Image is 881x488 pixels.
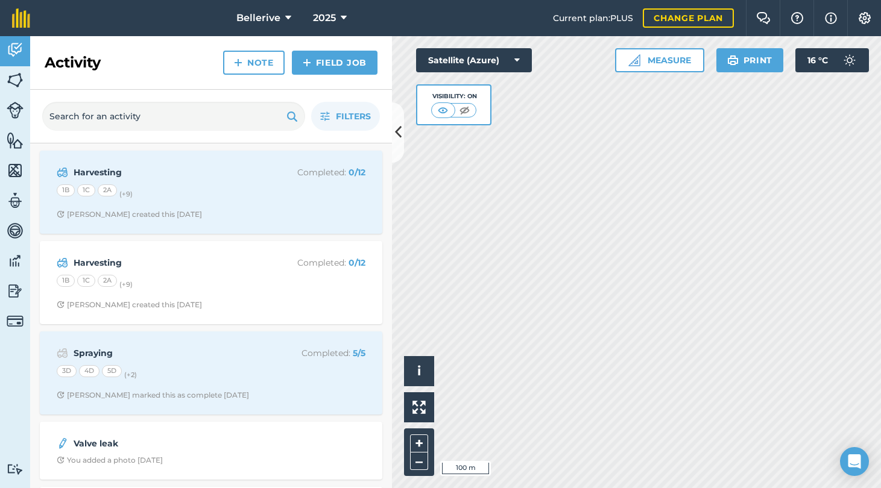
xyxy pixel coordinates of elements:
[12,8,30,28] img: fieldmargin Logo
[311,102,380,131] button: Filters
[119,190,133,198] small: (+ 9 )
[119,280,133,289] small: (+ 9 )
[286,109,298,124] img: svg+xml;base64,PHN2ZyB4bWxucz0iaHR0cDovL3d3dy53My5vcmcvMjAwMC9zdmciIHdpZHRoPSIxOSIgaGVpZ2h0PSIyNC...
[57,165,68,180] img: svg+xml;base64,PD94bWwgdmVyc2lvbj0iMS4wIiBlbmNvZGluZz0idXRmLTgiPz4KPCEtLSBHZW5lcmF0b3I6IEFkb2JlIE...
[57,365,77,377] div: 3D
[234,55,242,70] img: svg+xml;base64,PHN2ZyB4bWxucz0iaHR0cDovL3d3dy53My5vcmcvMjAwMC9zdmciIHdpZHRoPSIxNCIgaGVpZ2h0PSIyNC...
[7,222,24,240] img: svg+xml;base64,PD94bWwgdmVyc2lvbj0iMS4wIiBlbmNvZGluZz0idXRmLTgiPz4KPCEtLSBHZW5lcmF0b3I6IEFkb2JlIE...
[57,300,202,310] div: [PERSON_NAME] created this [DATE]
[57,255,68,270] img: svg+xml;base64,PD94bWwgdmVyc2lvbj0iMS4wIiBlbmNvZGluZz0idXRmLTgiPz4KPCEtLSBHZW5lcmF0b3I6IEFkb2JlIE...
[435,104,450,116] img: svg+xml;base64,PHN2ZyB4bWxucz0iaHR0cDovL3d3dy53My5vcmcvMjAwMC9zdmciIHdpZHRoPSI1MCIgaGVpZ2h0PSI0MC...
[270,166,365,179] p: Completed :
[7,282,24,300] img: svg+xml;base64,PD94bWwgdmVyc2lvbj0iMS4wIiBlbmNvZGluZz0idXRmLTgiPz4KPCEtLSBHZW5lcmF0b3I6IEFkb2JlIE...
[336,110,371,123] span: Filters
[412,401,426,414] img: Four arrows, one pointing top left, one top right, one bottom right and the last bottom left
[7,161,24,180] img: svg+xml;base64,PHN2ZyB4bWxucz0iaHR0cDovL3d3dy53My5vcmcvMjAwMC9zdmciIHdpZHRoPSI1NiIgaGVpZ2h0PSI2MC...
[7,192,24,210] img: svg+xml;base64,PD94bWwgdmVyc2lvbj0iMS4wIiBlbmNvZGluZz0idXRmLTgiPz4KPCEtLSBHZW5lcmF0b3I6IEFkb2JlIE...
[404,356,434,386] button: i
[7,313,24,330] img: svg+xml;base64,PD94bWwgdmVyc2lvbj0iMS4wIiBlbmNvZGluZz0idXRmLTgiPz4KPCEtLSBHZW5lcmF0b3I6IEFkb2JlIE...
[98,184,117,196] div: 2A
[727,53,739,67] img: svg+xml;base64,PHN2ZyB4bWxucz0iaHR0cDovL3d3dy53My5vcmcvMjAwMC9zdmciIHdpZHRoPSIxOSIgaGVpZ2h0PSIyNC...
[57,455,163,465] div: You added a photo [DATE]
[47,429,375,472] a: Valve leakClock with arrow pointing clockwiseYou added a photo [DATE]
[47,248,375,317] a: HarvestingCompleted: 0/121B1C2A(+9)Clock with arrow pointing clockwise[PERSON_NAME] created this ...
[74,166,265,179] strong: Harvesting
[102,365,122,377] div: 5D
[553,11,633,25] span: Current plan : PLUS
[57,390,249,400] div: [PERSON_NAME] marked this as complete [DATE]
[57,456,65,464] img: Clock with arrow pointing clockwise
[57,210,65,218] img: Clock with arrow pointing clockwise
[840,447,869,476] div: Open Intercom Messenger
[628,54,640,66] img: Ruler icon
[7,131,24,149] img: svg+xml;base64,PHN2ZyB4bWxucz0iaHR0cDovL3d3dy53My5vcmcvMjAwMC9zdmciIHdpZHRoPSI1NiIgaGVpZ2h0PSI2MC...
[838,48,862,72] img: svg+xml;base64,PD94bWwgdmVyc2lvbj0iMS4wIiBlbmNvZGluZz0idXRmLTgiPz4KPCEtLSBHZW5lcmF0b3I6IEFkb2JlIE...
[410,452,428,470] button: –
[270,346,365,360] p: Completed :
[47,158,375,227] a: HarvestingCompleted: 0/121B1C2A(+9)Clock with arrow pointing clockwise[PERSON_NAME] created this ...
[57,391,65,399] img: Clock with arrow pointing clockwise
[431,92,477,101] div: Visibility: On
[292,51,377,75] a: Field Job
[417,363,421,378] span: i
[124,371,137,379] small: (+ 2 )
[57,301,65,308] img: Clock with arrow pointing clockwise
[74,256,265,269] strong: Harvesting
[756,12,771,24] img: Two speech bubbles overlapping with the left bubble in the forefront
[349,257,365,268] strong: 0 / 12
[57,275,75,287] div: 1B
[79,365,99,377] div: 4D
[74,437,265,450] strong: Valve leak
[57,346,68,360] img: svg+xml;base64,PD94bWwgdmVyc2lvbj0iMS4wIiBlbmNvZGluZz0idXRmLTgiPz4KPCEtLSBHZW5lcmF0b3I6IEFkb2JlIE...
[57,210,202,219] div: [PERSON_NAME] created this [DATE]
[74,346,265,360] strong: Spraying
[615,48,704,72] button: Measure
[825,11,837,25] img: svg+xml;base64,PHN2ZyB4bWxucz0iaHR0cDovL3d3dy53My5vcmcvMjAwMC9zdmciIHdpZHRoPSIxNyIgaGVpZ2h0PSIxNy...
[410,434,428,452] button: +
[47,339,375,407] a: SprayingCompleted: 5/53D4D5D(+2)Clock with arrow pointing clockwise[PERSON_NAME] marked this as c...
[223,51,285,75] a: Note
[77,275,95,287] div: 1C
[45,53,101,72] h2: Activity
[716,48,784,72] button: Print
[353,348,365,358] strong: 5 / 5
[643,8,734,28] a: Change plan
[857,12,872,24] img: A cog icon
[7,102,24,119] img: svg+xml;base64,PD94bWwgdmVyc2lvbj0iMS4wIiBlbmNvZGluZz0idXRmLTgiPz4KPCEtLSBHZW5lcmF0b3I6IEFkb2JlIE...
[57,436,69,451] img: svg+xml;base64,PD94bWwgdmVyc2lvbj0iMS4wIiBlbmNvZGluZz0idXRmLTgiPz4KPCEtLSBHZW5lcmF0b3I6IEFkb2JlIE...
[7,41,24,59] img: svg+xml;base64,PD94bWwgdmVyc2lvbj0iMS4wIiBlbmNvZGluZz0idXRmLTgiPz4KPCEtLSBHZW5lcmF0b3I6IEFkb2JlIE...
[42,102,305,131] input: Search for an activity
[236,11,280,25] span: Bellerive
[416,48,532,72] button: Satellite (Azure)
[349,167,365,178] strong: 0 / 12
[807,48,828,72] span: 16 ° C
[457,104,472,116] img: svg+xml;base64,PHN2ZyB4bWxucz0iaHR0cDovL3d3dy53My5vcmcvMjAwMC9zdmciIHdpZHRoPSI1MCIgaGVpZ2h0PSI0MC...
[57,184,75,196] div: 1B
[313,11,336,25] span: 2025
[790,12,804,24] img: A question mark icon
[7,252,24,270] img: svg+xml;base64,PD94bWwgdmVyc2lvbj0iMS4wIiBlbmNvZGluZz0idXRmLTgiPz4KPCEtLSBHZW5lcmF0b3I6IEFkb2JlIE...
[303,55,311,70] img: svg+xml;base64,PHN2ZyB4bWxucz0iaHR0cDovL3d3dy53My5vcmcvMjAwMC9zdmciIHdpZHRoPSIxNCIgaGVpZ2h0PSIyNC...
[270,256,365,269] p: Completed :
[7,71,24,89] img: svg+xml;base64,PHN2ZyB4bWxucz0iaHR0cDovL3d3dy53My5vcmcvMjAwMC9zdmciIHdpZHRoPSI1NiIgaGVpZ2h0PSI2MC...
[77,184,95,196] div: 1C
[795,48,869,72] button: 16 °C
[7,463,24,475] img: svg+xml;base64,PD94bWwgdmVyc2lvbj0iMS4wIiBlbmNvZGluZz0idXRmLTgiPz4KPCEtLSBHZW5lcmF0b3I6IEFkb2JlIE...
[98,275,117,287] div: 2A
